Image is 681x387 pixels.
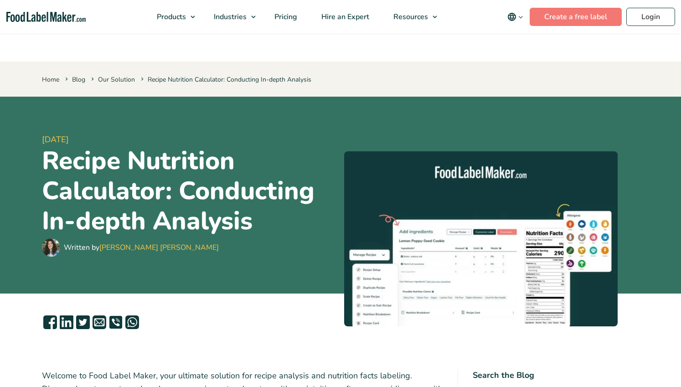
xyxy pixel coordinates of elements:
span: Hire an Expert [319,12,370,22]
a: Blog [72,75,85,84]
span: Industries [211,12,248,22]
h1: Recipe Nutrition Calculator: Conducting In-depth Analysis [42,146,337,236]
a: Login [626,8,675,26]
a: [PERSON_NAME] [PERSON_NAME] [99,243,219,253]
span: Pricing [272,12,298,22]
span: [DATE] [42,134,337,146]
img: Maria Abi Hanna - Food Label Maker [42,238,60,257]
span: Resources [391,12,429,22]
div: Written by [64,242,219,253]
span: Products [154,12,187,22]
span: Recipe Nutrition Calculator: Conducting In-depth Analysis [139,75,311,84]
a: Our Solution [98,75,135,84]
h4: Search the Blog [473,369,639,382]
a: Create a free label [530,8,622,26]
a: Home [42,75,59,84]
